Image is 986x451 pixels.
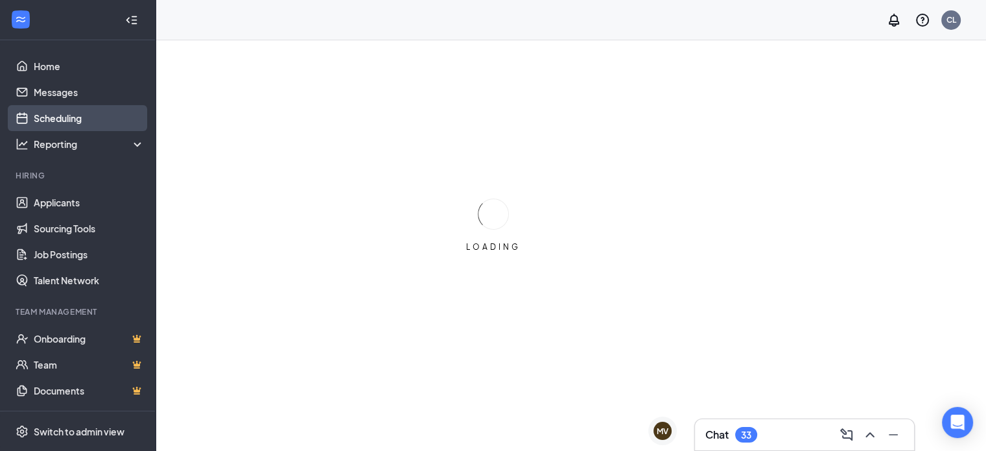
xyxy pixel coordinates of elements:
[657,426,668,437] div: MV
[34,79,145,105] a: Messages
[862,427,878,443] svg: ChevronUp
[34,352,145,378] a: TeamCrown
[705,428,729,442] h3: Chat
[14,13,27,26] svg: WorkstreamLogo
[34,425,124,438] div: Switch to admin view
[34,138,145,151] div: Reporting
[34,267,145,293] a: Talent Network
[839,427,854,443] svg: ComposeMessage
[16,138,29,151] svg: Analysis
[16,425,29,438] svg: Settings
[836,424,857,445] button: ComposeMessage
[860,424,880,445] button: ChevronUp
[16,306,142,317] div: Team Management
[34,241,145,267] a: Job Postings
[34,215,145,241] a: Sourcing Tools
[34,189,145,215] a: Applicants
[946,14,956,25] div: CL
[461,241,526,252] div: LOADING
[125,14,138,27] svg: Collapse
[34,378,145,404] a: DocumentsCrown
[886,427,901,443] svg: Minimize
[915,12,930,28] svg: QuestionInfo
[883,424,904,445] button: Minimize
[16,170,142,181] div: Hiring
[942,407,973,438] div: Open Intercom Messenger
[741,430,751,441] div: 33
[34,326,145,352] a: OnboardingCrown
[34,105,145,131] a: Scheduling
[34,53,145,79] a: Home
[34,404,145,430] a: SurveysCrown
[886,12,902,28] svg: Notifications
